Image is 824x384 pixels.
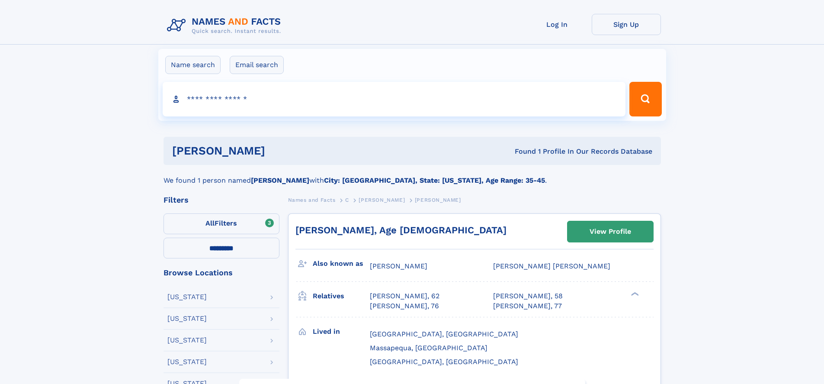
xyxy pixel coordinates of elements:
[629,82,661,116] button: Search Button
[313,256,370,271] h3: Also known as
[313,289,370,303] h3: Relatives
[370,330,518,338] span: [GEOGRAPHIC_DATA], [GEOGRAPHIC_DATA]
[324,176,545,184] b: City: [GEOGRAPHIC_DATA], State: [US_STATE], Age Range: 35-45
[163,82,626,116] input: search input
[288,194,336,205] a: Names and Facts
[390,147,652,156] div: Found 1 Profile In Our Records Database
[251,176,309,184] b: [PERSON_NAME]
[370,344,487,352] span: Massapequa, [GEOGRAPHIC_DATA]
[370,358,518,366] span: [GEOGRAPHIC_DATA], [GEOGRAPHIC_DATA]
[164,269,279,277] div: Browse Locations
[629,291,639,297] div: ❯
[164,213,279,234] label: Filters
[415,197,461,203] span: [PERSON_NAME]
[370,262,427,270] span: [PERSON_NAME]
[172,145,390,156] h1: [PERSON_NAME]
[359,197,405,203] span: [PERSON_NAME]
[345,194,349,205] a: C
[165,56,221,74] label: Name search
[493,262,610,270] span: [PERSON_NAME] [PERSON_NAME]
[167,337,207,344] div: [US_STATE]
[167,294,207,300] div: [US_STATE]
[370,291,439,301] a: [PERSON_NAME], 62
[523,14,592,35] a: Log In
[230,56,284,74] label: Email search
[164,165,661,186] div: We found 1 person named with .
[370,301,439,311] a: [PERSON_NAME], 76
[167,315,207,322] div: [US_STATE]
[164,196,279,204] div: Filters
[205,219,215,227] span: All
[359,194,405,205] a: [PERSON_NAME]
[568,221,653,242] a: View Profile
[493,291,563,301] a: [PERSON_NAME], 58
[295,225,507,236] a: [PERSON_NAME], Age [DEMOGRAPHIC_DATA]
[164,14,288,37] img: Logo Names and Facts
[590,222,631,242] div: View Profile
[493,301,562,311] a: [PERSON_NAME], 77
[313,324,370,339] h3: Lived in
[167,358,207,365] div: [US_STATE]
[345,197,349,203] span: C
[592,14,661,35] a: Sign Up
